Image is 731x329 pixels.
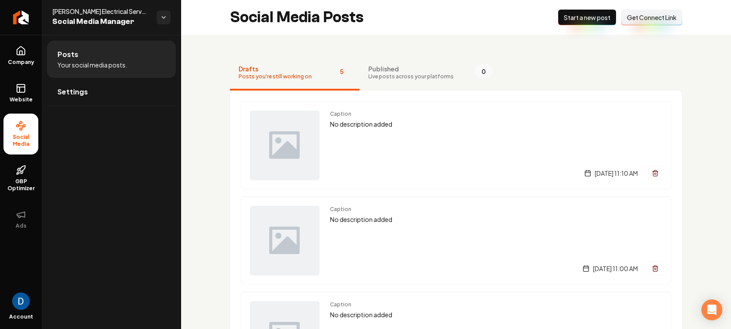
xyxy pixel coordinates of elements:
span: Drafts [239,64,312,73]
span: Posts you're still working on [239,73,312,80]
span: Get Connect Link [627,13,677,22]
span: Ads [12,222,30,229]
span: Social Media [3,134,38,148]
p: No description added [330,310,662,320]
p: No description added [330,215,662,225]
span: 0 [475,64,493,78]
a: Settings [47,78,176,106]
span: Website [6,96,36,103]
span: [DATE] 11:00 AM [593,264,638,273]
span: Social Media Manager [52,16,150,28]
button: DraftsPosts you're still working on5 [230,56,360,91]
span: Caption [330,301,662,308]
a: Post previewCaptionNo description added[DATE] 11:00 AM [241,196,671,285]
button: Get Connect Link [621,10,682,25]
div: Open Intercom Messenger [701,299,722,320]
button: Start a new post [558,10,616,25]
button: PublishedLive posts across your platforms0 [360,56,502,91]
a: Post previewCaptionNo description added[DATE] 11:10 AM [241,101,671,189]
a: Company [3,39,38,73]
img: Post preview [250,206,320,275]
nav: Tabs [230,56,682,91]
button: Ads [3,202,38,236]
span: Settings [57,87,88,97]
span: Start a new post [564,13,610,22]
a: Website [3,76,38,110]
img: Rebolt Logo [13,10,29,24]
span: Caption [330,111,662,117]
h2: Social Media Posts [230,9,364,26]
button: Open user button [12,292,30,310]
span: Live posts across your platforms [368,73,454,80]
span: Account [9,313,33,320]
span: Your social media posts. [57,60,127,69]
img: David Rice [12,292,30,310]
span: Posts [57,49,78,60]
span: [DATE] 11:10 AM [595,169,638,178]
p: No description added [330,119,662,129]
span: GBP Optimizer [3,178,38,192]
span: Caption [330,206,662,213]
a: GBP Optimizer [3,158,38,199]
span: Company [4,59,38,66]
span: [PERSON_NAME] Electrical Services [52,7,150,16]
span: Published [368,64,454,73]
img: Post preview [250,111,320,180]
span: 5 [333,64,351,78]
